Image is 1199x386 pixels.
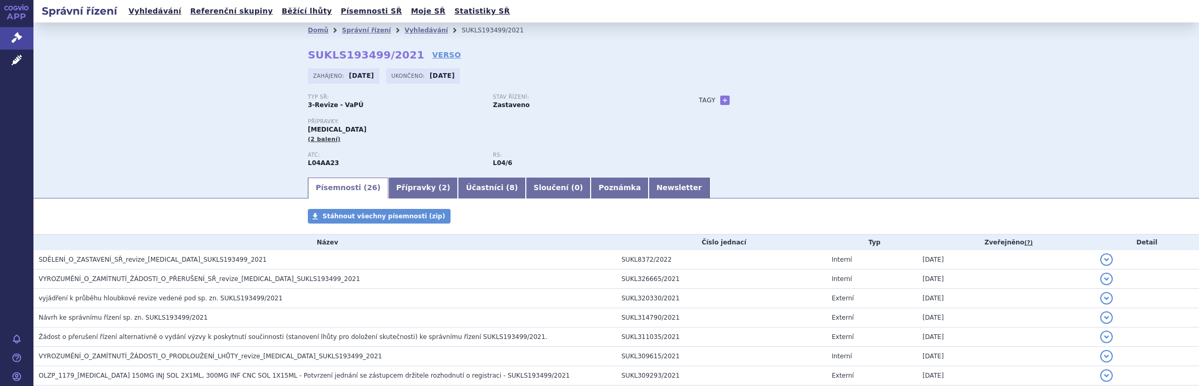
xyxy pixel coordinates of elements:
a: Referenční skupiny [187,4,276,18]
strong: NATALIZUMAB [308,159,339,167]
th: Zveřejněno [917,235,1095,250]
strong: Zastaveno [493,101,530,109]
p: RS: [493,152,667,158]
p: ATC: [308,152,482,158]
a: Poznámka [591,178,649,198]
p: Přípravky: [308,119,678,125]
td: SUKL8372/2022 [616,250,826,270]
span: Žádost o přerušení řízení alternativně o vydání výzvy k poskytnutí součinnosti (stanovení lhůty p... [39,333,547,341]
abbr: (?) [1024,239,1033,247]
th: Název [33,235,616,250]
td: SUKL311035/2021 [616,327,826,347]
a: Moje SŘ [408,4,448,18]
span: [MEDICAL_DATA] [308,126,366,133]
a: Statistiky SŘ [451,4,513,18]
span: Ukončeno: [391,72,427,80]
span: vyjádření k průběhu hloubkové revize vedené pod sp. zn. SUKLS193499/2021 [39,295,283,302]
a: Běžící lhůty [279,4,335,18]
span: Externí [832,314,854,321]
span: 2 [442,183,447,192]
th: Detail [1095,235,1199,250]
button: detail [1100,273,1113,285]
a: + [720,96,730,105]
a: Vyhledávání [125,4,185,18]
span: OLZP_1179_TYSABRI 150MG INJ SOL 2X1ML, 300MG INF CNC SOL 1X15ML - Potvrzení jednání se zástupcem ... [39,372,570,379]
h3: Tagy [699,94,716,107]
button: detail [1100,331,1113,343]
button: detail [1100,253,1113,266]
td: SUKL309615/2021 [616,347,826,366]
th: Číslo jednací [616,235,826,250]
span: Interní [832,256,852,263]
span: (2 balení) [308,136,341,143]
span: Stáhnout všechny písemnosti (zip) [322,213,445,220]
a: Vyhledávání [405,27,448,34]
strong: natalizumab [493,159,512,167]
td: [DATE] [917,308,1095,327]
strong: 3-Revize - VaPÚ [308,101,363,109]
span: Externí [832,333,854,341]
span: 8 [510,183,515,192]
span: Interní [832,275,852,283]
a: VERSO [432,50,461,60]
span: 26 [367,183,377,192]
a: Písemnosti SŘ [338,4,405,18]
td: [DATE] [917,347,1095,366]
td: SUKL320330/2021 [616,289,826,308]
strong: [DATE] [430,72,455,79]
span: Externí [832,295,854,302]
a: Účastníci (8) [458,178,525,198]
a: Domů [308,27,328,34]
strong: SUKLS193499/2021 [308,49,424,61]
button: detail [1100,369,1113,382]
span: 0 [574,183,580,192]
span: Interní [832,353,852,360]
td: SUKL309293/2021 [616,366,826,385]
li: SUKLS193499/2021 [462,22,537,38]
a: Písemnosti (26) [308,178,388,198]
h2: Správní řízení [33,4,125,18]
span: Zahájeno: [313,72,346,80]
a: Přípravky (2) [388,178,458,198]
span: Externí [832,372,854,379]
th: Typ [826,235,917,250]
td: [DATE] [917,327,1095,347]
a: Stáhnout všechny písemnosti (zip) [308,209,451,224]
span: VYROZUMĚNÍ_O_ZAMÍTNUTÍ_ŽÁDOSTI_O_PŘERUŠENÍ_SŘ_revize_natalizumab_SUKLS193499_2021 [39,275,360,283]
td: [DATE] [917,289,1095,308]
a: Newsletter [649,178,710,198]
p: Typ SŘ: [308,94,482,100]
td: SUKL326665/2021 [616,270,826,289]
button: detail [1100,350,1113,362]
button: detail [1100,292,1113,305]
a: Správní řízení [342,27,391,34]
td: SUKL314790/2021 [616,308,826,327]
strong: [DATE] [349,72,374,79]
a: Sloučení (0) [526,178,591,198]
td: [DATE] [917,366,1095,385]
span: VYROZUMĚNÍ_O_ZAMÍTNUTÍ_ŽÁDOSTI_O_PRODLOUŽENÍ_LHŮTY_revize_natalizumab_SUKLS193499_2021 [39,353,382,360]
button: detail [1100,311,1113,324]
td: [DATE] [917,250,1095,270]
p: Stav řízení: [493,94,667,100]
span: SDĚLENÍ_O_ZASTAVENÍ_SŘ_revize_natalizumab_SUKLS193499_2021 [39,256,267,263]
span: Návrh ke správnímu řízení sp. zn. SUKLS193499/2021 [39,314,207,321]
td: [DATE] [917,270,1095,289]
